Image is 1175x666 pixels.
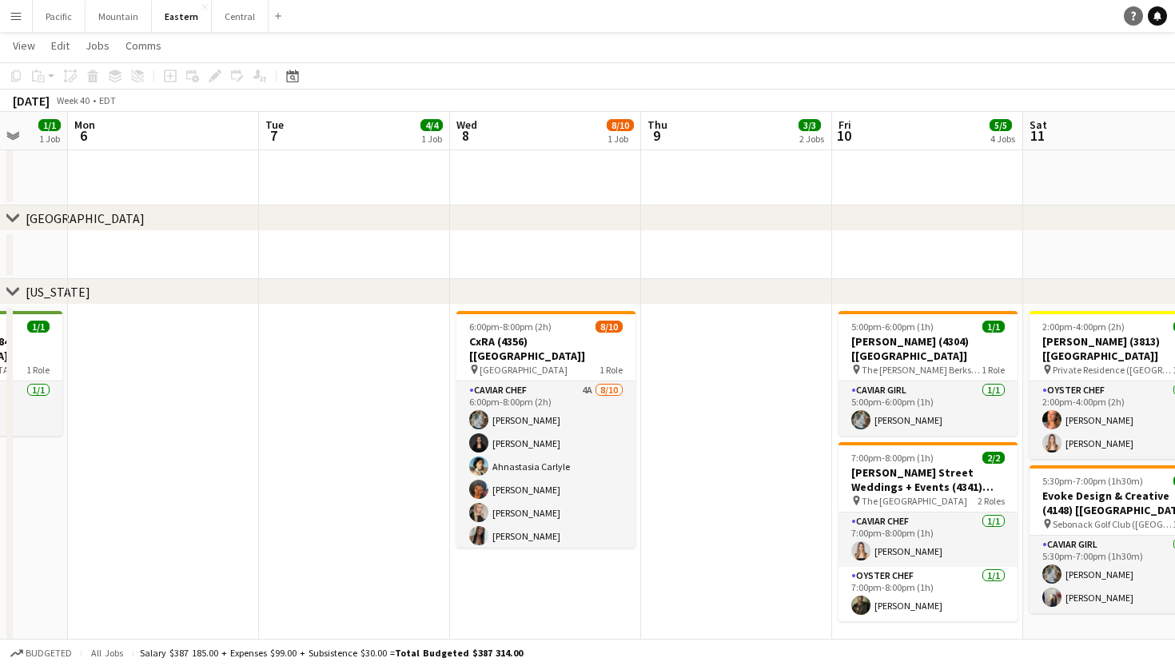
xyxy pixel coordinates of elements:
[8,644,74,662] button: Budgeted
[456,381,635,644] app-card-role: Caviar Chef4A8/106:00pm-8:00pm (2h)[PERSON_NAME][PERSON_NAME]Ahnastasia Carlyle[PERSON_NAME][PERS...
[6,35,42,56] a: View
[53,94,93,106] span: Week 40
[152,1,212,32] button: Eastern
[469,321,552,333] span: 6:00pm-8:00pm (2h)
[645,126,667,145] span: 9
[74,118,95,132] span: Mon
[263,126,284,145] span: 7
[26,210,145,226] div: [GEOGRAPHIC_DATA]
[86,1,152,32] button: Mountain
[119,35,168,56] a: Comms
[79,35,116,56] a: Jobs
[26,284,90,300] div: [US_STATE]
[421,133,442,145] div: 1 Job
[13,93,50,109] div: [DATE]
[38,119,61,131] span: 1/1
[420,119,443,131] span: 4/4
[99,94,116,106] div: EDT
[13,38,35,53] span: View
[456,311,635,548] app-job-card: 6:00pm-8:00pm (2h)8/10CxRA (4356) [[GEOGRAPHIC_DATA]] [GEOGRAPHIC_DATA]1 RoleCaviar Chef4A8/106:0...
[607,119,634,131] span: 8/10
[817,26,1175,666] iframe: Chat Widget
[595,321,623,333] span: 8/10
[27,321,50,333] span: 1/1
[265,118,284,132] span: Tue
[45,35,76,56] a: Edit
[33,1,86,32] button: Pacific
[454,126,477,145] span: 8
[26,648,72,659] span: Budgeted
[88,647,126,659] span: All jobs
[480,364,568,376] span: [GEOGRAPHIC_DATA]
[395,647,523,659] span: Total Budgeted $387 314.00
[607,133,633,145] div: 1 Job
[799,133,824,145] div: 2 Jobs
[51,38,70,53] span: Edit
[456,334,635,363] h3: CxRA (4356) [[GEOGRAPHIC_DATA]]
[799,119,821,131] span: 3/3
[125,38,161,53] span: Comms
[647,118,667,132] span: Thu
[86,38,110,53] span: Jobs
[140,647,523,659] div: Salary $387 185.00 + Expenses $99.00 + Subsistence $30.00 =
[72,126,95,145] span: 6
[39,133,60,145] div: 1 Job
[456,118,477,132] span: Wed
[212,1,269,32] button: Central
[26,364,50,376] span: 1 Role
[599,364,623,376] span: 1 Role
